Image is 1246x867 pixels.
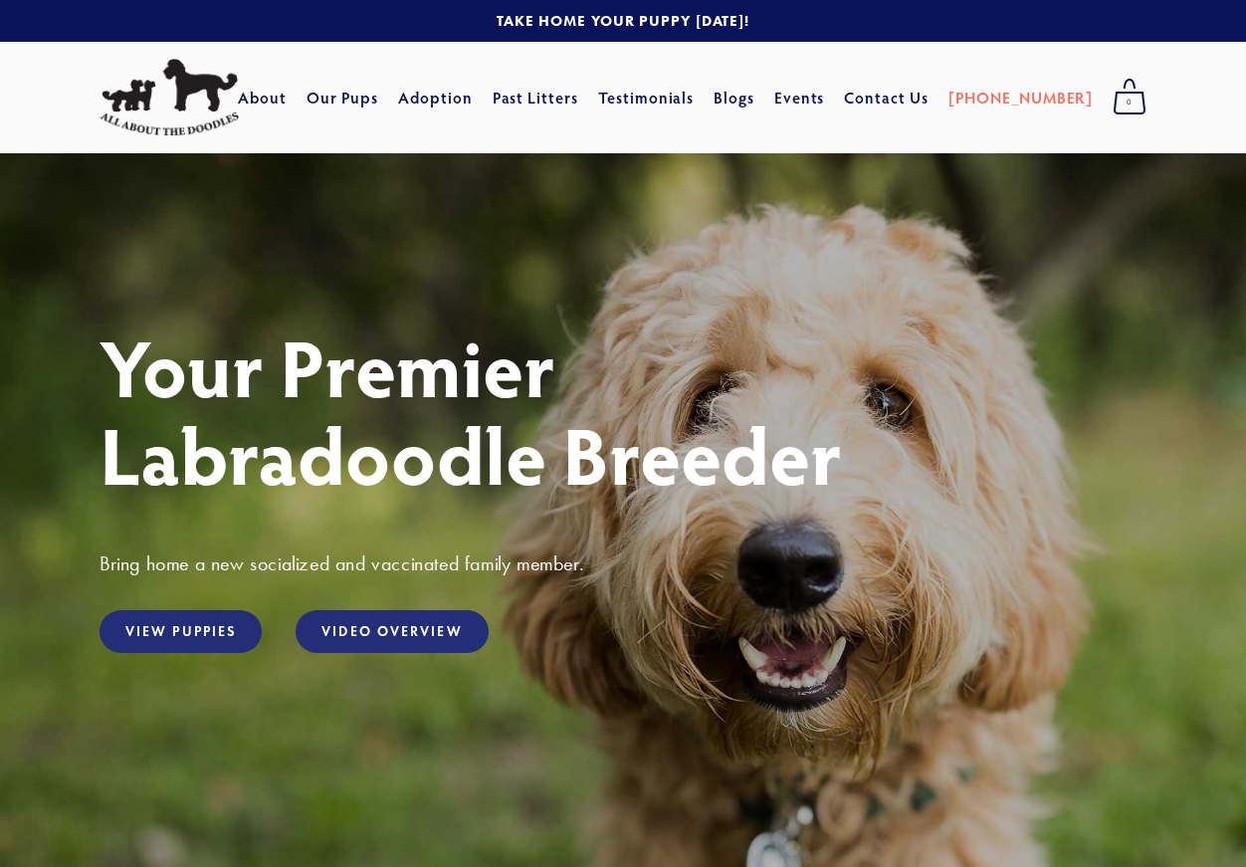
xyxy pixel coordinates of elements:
a: Adoption [398,80,473,115]
h1: Your Premier Labradoodle Breeder [100,323,1146,498]
h3: Bring home a new socialized and vaccinated family member. [100,550,1146,576]
a: Video Overview [296,610,488,653]
a: View Puppies [100,610,262,653]
a: Contact Us [844,80,929,115]
span: 0 [1113,90,1146,115]
a: [PHONE_NUMBER] [948,80,1093,115]
a: Testimonials [598,80,695,115]
a: 0 items in cart [1103,73,1156,122]
a: About [238,80,287,115]
img: All About The Doodles [100,59,239,136]
a: Our Pups [307,80,379,115]
a: Blogs [714,80,754,115]
a: Events [774,80,825,115]
a: Past Litters [493,87,579,108]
